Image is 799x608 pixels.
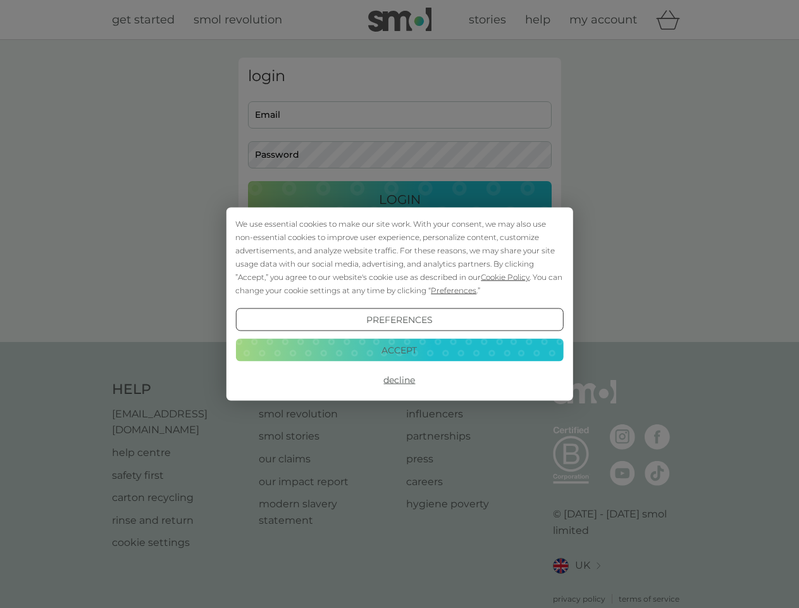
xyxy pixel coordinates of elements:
[235,308,563,331] button: Preferences
[431,286,476,295] span: Preferences
[481,272,530,282] span: Cookie Policy
[235,217,563,297] div: We use essential cookies to make our site work. With your consent, we may also use non-essential ...
[235,338,563,361] button: Accept
[235,369,563,391] button: Decline
[226,208,573,401] div: Cookie Consent Prompt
